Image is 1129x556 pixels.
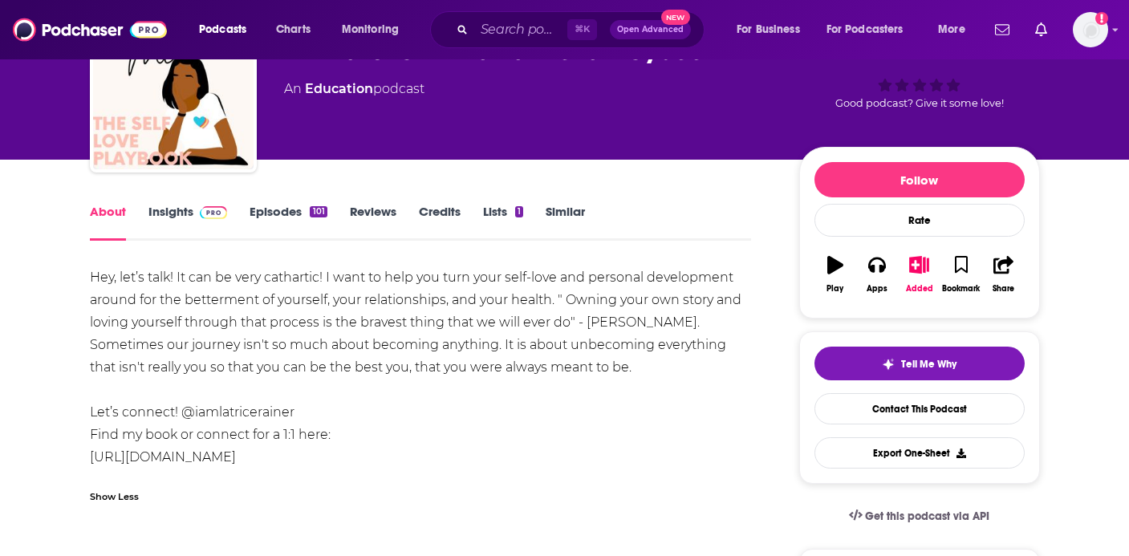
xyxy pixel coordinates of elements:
a: Episodes101 [250,204,327,241]
button: Play [814,246,856,303]
a: Credits [419,204,461,241]
div: Hey, let’s talk! It can be very cathartic! I want to help you turn your self-love and personal de... [90,266,752,469]
span: Good podcast? Give it some love! [835,97,1004,109]
img: Girl Let’s Talk! The Self Love Playbook [93,9,254,169]
button: Added [898,246,940,303]
input: Search podcasts, credits, & more... [474,17,567,43]
span: For Podcasters [826,18,904,41]
div: 101 [310,206,327,217]
div: Share [993,284,1014,294]
div: Apps [867,284,887,294]
button: Show profile menu [1073,12,1108,47]
button: open menu [816,17,927,43]
a: Show notifications dropdown [1029,16,1054,43]
svg: Add a profile image [1095,12,1108,25]
button: open menu [188,17,267,43]
button: tell me why sparkleTell Me Why [814,347,1025,380]
a: Contact This Podcast [814,393,1025,424]
a: Charts [266,17,320,43]
button: open menu [927,17,985,43]
div: Bookmark [942,284,980,294]
div: 1 [515,206,523,217]
div: Added [906,284,933,294]
div: An podcast [284,79,424,99]
span: Podcasts [199,18,246,41]
button: Apps [856,246,898,303]
a: Get this podcast via API [836,497,1003,536]
span: Logged in as antonettefrontgate [1073,12,1108,47]
span: ⌘ K [567,19,597,40]
img: User Profile [1073,12,1108,47]
button: Follow [814,162,1025,197]
button: Bookmark [940,246,982,303]
button: open menu [331,17,420,43]
img: Podchaser - Follow, Share and Rate Podcasts [13,14,167,45]
div: Play [826,284,843,294]
span: Tell Me Why [901,358,956,371]
span: More [938,18,965,41]
a: Reviews [350,204,396,241]
a: Lists1 [483,204,523,241]
a: Similar [546,204,585,241]
div: Search podcasts, credits, & more... [445,11,720,48]
div: Rate [814,204,1025,237]
button: Share [982,246,1024,303]
span: Get this podcast via API [865,509,989,523]
a: InsightsPodchaser Pro [148,204,228,241]
span: Charts [276,18,311,41]
button: Export One-Sheet [814,437,1025,469]
img: tell me why sparkle [882,358,895,371]
a: About [90,204,126,241]
a: [URL][DOMAIN_NAME] [90,449,236,465]
button: open menu [725,17,820,43]
button: Open AdvancedNew [610,20,691,39]
span: For Business [737,18,800,41]
a: Education [305,81,373,96]
span: New [661,10,690,25]
img: Podchaser Pro [200,206,228,219]
a: Show notifications dropdown [989,16,1016,43]
div: 50Good podcast? Give it some love! [799,20,1040,120]
span: Monitoring [342,18,399,41]
span: Open Advanced [617,26,684,34]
